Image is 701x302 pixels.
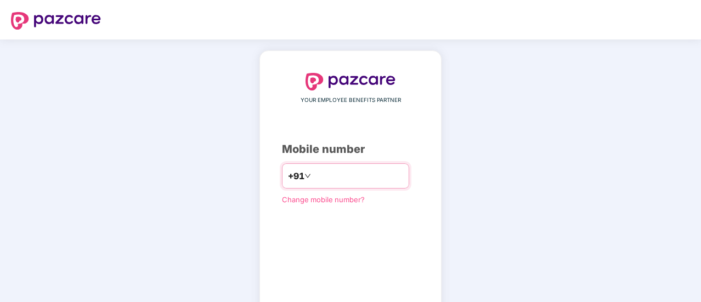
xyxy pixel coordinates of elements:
a: Change mobile number? [282,195,365,204]
img: logo [11,12,101,30]
span: YOUR EMPLOYEE BENEFITS PARTNER [301,96,401,105]
span: down [304,173,311,179]
div: Mobile number [282,141,419,158]
span: +91 [288,169,304,183]
img: logo [306,73,395,90]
